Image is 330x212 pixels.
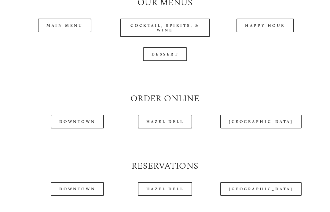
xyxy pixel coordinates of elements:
[20,92,310,104] h2: Order Online
[220,115,302,128] a: [GEOGRAPHIC_DATA]
[20,160,310,172] h2: Reservations
[220,182,302,196] a: [GEOGRAPHIC_DATA]
[138,182,193,196] a: Hazel Dell
[51,182,104,196] a: Downtown
[143,47,187,61] a: Dessert
[51,115,104,128] a: Downtown
[138,115,193,128] a: Hazel Dell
